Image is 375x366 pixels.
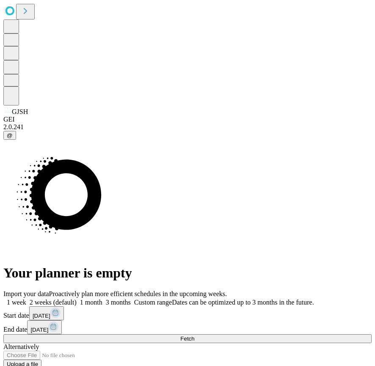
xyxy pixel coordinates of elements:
[12,108,28,115] span: GJSH
[172,299,314,306] span: Dates can be optimized up to 3 months in the future.
[3,265,372,281] h1: Your planner is empty
[3,306,372,320] div: Start date
[29,306,64,320] button: [DATE]
[3,123,372,131] div: 2.0.241
[27,320,62,334] button: [DATE]
[3,116,372,123] div: GEI
[3,131,16,140] button: @
[3,320,372,334] div: End date
[134,299,172,306] span: Custom range
[3,334,372,343] button: Fetch
[80,299,102,306] span: 1 month
[33,313,50,319] span: [DATE]
[106,299,131,306] span: 3 months
[30,327,48,333] span: [DATE]
[7,132,13,139] span: @
[49,290,227,297] span: Proactively plan more efficient schedules in the upcoming weeks.
[3,343,39,350] span: Alternatively
[7,299,26,306] span: 1 week
[180,335,194,342] span: Fetch
[30,299,77,306] span: 2 weeks (default)
[3,290,49,297] span: Import your data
